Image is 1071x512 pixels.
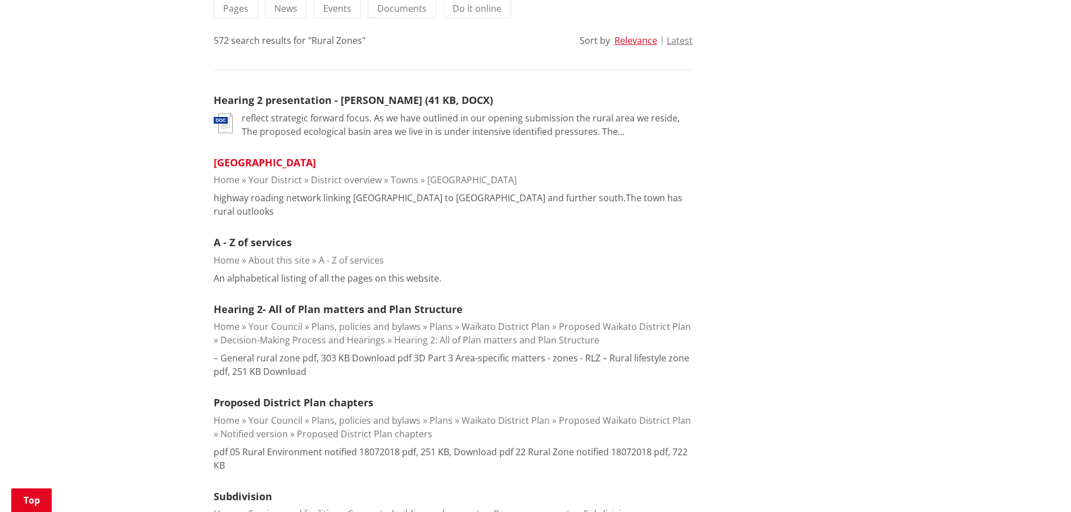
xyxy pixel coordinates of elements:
a: [GEOGRAPHIC_DATA] [427,174,517,186]
a: Plans [430,414,453,427]
span: News [274,2,297,15]
a: About this site [248,254,310,266]
p: An alphabetical listing of all the pages on this website. [214,271,441,285]
a: Hearing 2- All of Plan matters and Plan Structure [214,302,463,316]
a: [GEOGRAPHIC_DATA] [214,156,316,169]
a: District overview [311,174,382,186]
button: Relevance [614,35,657,46]
a: Waikato District Plan [462,414,550,427]
a: Plans [430,320,453,333]
img: document-doc.svg [214,114,233,133]
a: Waikato District Plan [462,320,550,333]
span: Pages [223,2,248,15]
a: Home [214,254,239,266]
a: Proposed District Plan chapters [297,428,432,440]
div: Sort by [580,34,610,47]
span: Do it online [453,2,501,15]
div: 572 search results for "Rural Zones" [214,34,365,47]
a: Your Council [248,320,302,333]
a: Decision-Making Process and Hearings [220,334,385,346]
a: Plans, policies and bylaws [311,320,421,333]
a: A - Z of services [319,254,384,266]
a: Home [214,414,239,427]
a: Your District [248,174,302,186]
button: Latest [667,35,693,46]
a: Your Council [248,414,302,427]
iframe: Messenger Launcher [1019,465,1060,505]
a: Home [214,320,239,333]
a: A - Z of services [214,235,292,249]
p: pdf 05 Rural Environment notified 18072018 pdf, 251 KB, Download pdf 22 Rural Zone notified 18072... [214,445,693,472]
p: reflect strategic forward focus. As we have outlined in our opening submission the rural area we ... [242,111,693,138]
a: Proposed Waikato District Plan [559,320,691,333]
a: Hearing 2 presentation - [PERSON_NAME] (41 KB, DOCX) [214,93,493,107]
a: Towns [391,174,418,186]
p: – General rural zone pdf, 303 KB Download pdf 3D Part 3 Area-specific matters - zones - RLZ – Rur... [214,351,693,378]
span: Documents [377,2,427,15]
p: highway roading network linking [GEOGRAPHIC_DATA] to [GEOGRAPHIC_DATA] and further south.The town... [214,191,693,218]
a: Home [214,174,239,186]
a: Top [11,488,52,512]
a: Hearing 2: All of Plan matters and Plan Structure [394,334,599,346]
a: Proposed Waikato District Plan [559,414,691,427]
a: Proposed District Plan chapters [214,396,373,409]
a: Plans, policies and bylaws [311,414,421,427]
a: Notified version [220,428,288,440]
span: Events [323,2,351,15]
a: Subdivision [214,490,272,503]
